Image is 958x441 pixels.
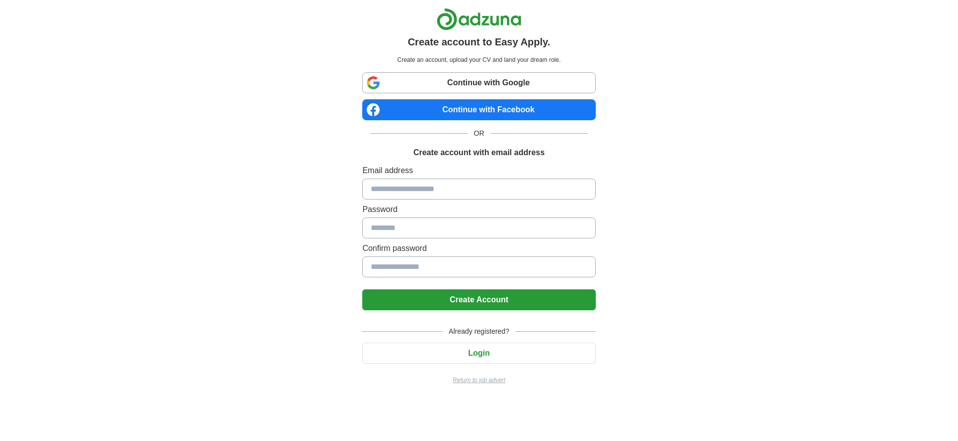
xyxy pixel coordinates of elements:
[468,128,490,139] span: OR
[362,289,595,310] button: Create Account
[413,147,544,159] h1: Create account with email address
[364,55,593,64] p: Create an account, upload your CV and land your dream role.
[362,242,595,254] label: Confirm password
[362,165,595,177] label: Email address
[408,34,550,49] h1: Create account to Easy Apply.
[362,204,595,216] label: Password
[362,376,595,385] a: Return to job advert
[443,326,515,337] span: Already registered?
[437,8,521,30] img: Adzuna logo
[362,349,595,357] a: Login
[362,343,595,364] button: Login
[362,72,595,93] a: Continue with Google
[362,99,595,120] a: Continue with Facebook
